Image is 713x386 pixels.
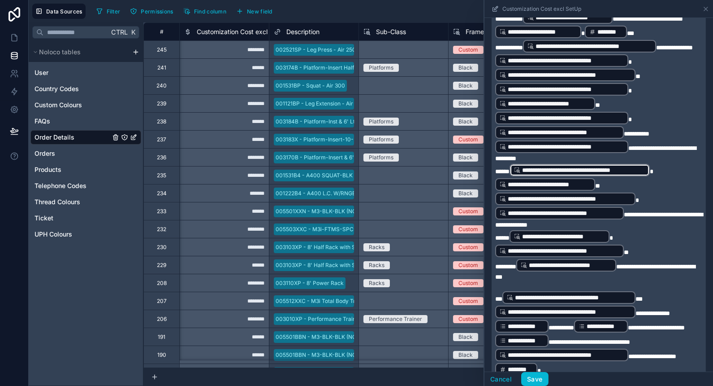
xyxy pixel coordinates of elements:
[46,8,82,15] span: Data Sources
[30,211,141,225] div: Ticket
[35,133,74,142] span: Order Details
[157,208,166,215] div: 233
[276,64,425,72] div: 003174B - Platform-Insert Half Rack (For Rack 3103, 3104)
[276,154,460,162] div: 003170B - Platform-Insert & 6' Lift Short Half Rack (for Rack 3103, 3104)
[157,226,166,233] div: 232
[276,225,456,233] div: 005503XXC - M3i-FTMS-SPC-SPC-COMP-LITE Full Container Pricing
[30,179,141,193] div: Telephone Codes
[286,27,320,36] span: Description
[110,26,129,38] span: Ctrl
[35,149,55,158] span: Orders
[157,190,167,197] div: 234
[30,162,141,177] div: Products
[276,333,446,341] div: 005501BBN - M3-BLK-BLK (NO COMPUTER) Full Container Pricing
[276,171,353,180] div: 001531B4 - A400 SQUAT-BLK
[158,333,165,341] div: 191
[194,8,226,15] span: Find column
[30,82,141,96] div: Country Codes
[247,8,272,15] span: New field
[276,297,368,305] div: 005512XXC - M3i Total Body Trainer
[35,181,86,190] span: Telephone Codes
[35,84,79,93] span: Country Codes
[276,207,446,215] div: 005501XXN - M3-BLK-BLK (NO COMPUTER) Full Container Pricing
[180,4,229,18] button: Find column
[151,28,173,35] div: #
[276,243,380,251] div: 003103XP - 8' Half Rack with Short Base
[30,130,141,145] div: Order Details
[30,66,141,80] div: User
[30,114,141,128] div: FAQs
[276,261,380,269] div: 003103XP - 8' Half Rack with Short Base
[233,4,276,18] button: New field
[157,280,167,287] div: 208
[157,262,166,269] div: 229
[30,146,141,161] div: Orders
[157,316,167,323] div: 206
[276,189,380,197] div: 001222B4 - A400 L.C. W/RNGE LTR-BLK
[157,64,166,71] div: 241
[35,117,50,126] span: FAQs
[276,118,382,126] div: 003184B - Platform-Inst & 6' Lt-10-No Air
[35,68,48,77] span: User
[30,227,141,241] div: UPH Colours
[276,82,345,90] div: 001531BP - Squat - Air 300
[35,101,82,110] span: Custom Colours
[157,136,166,143] div: 237
[276,136,369,144] div: 003183X - Platform-Insert-10-No Air
[30,195,141,209] div: Thread Colours
[141,8,173,15] span: Permissions
[35,230,72,239] span: UPH Colours
[32,4,86,19] button: Data Sources
[276,315,361,323] div: 003010XP - Performance Trainer
[156,82,167,89] div: 240
[276,100,364,108] div: 001121BP - Leg Extension - Air 250
[157,154,166,161] div: 236
[35,214,53,223] span: Ticket
[197,27,288,36] span: Customization Cost excl SetUp
[127,4,180,18] a: Permissions
[276,279,344,287] div: 003110XP - 8' Power Rack
[157,100,166,107] div: 239
[157,118,166,125] div: 238
[130,29,136,35] span: K
[39,48,81,57] span: Noloco tables
[107,8,121,15] span: Filter
[276,46,356,54] div: 002521SP - Leg Press - Air 250
[93,4,124,18] button: Filter
[466,27,501,36] span: Frame Type
[29,42,143,245] div: scrollable content
[30,46,129,58] button: Noloco tables
[127,4,176,18] button: Permissions
[35,197,80,206] span: Thread Colours
[376,27,406,36] span: Sub-Class
[157,46,167,53] div: 245
[35,165,61,174] span: Products
[276,351,446,359] div: 005501BBN - M3-BLK-BLK (NO COMPUTER) Full Container Pricing
[30,98,141,112] div: Custom Colours
[157,351,166,359] div: 190
[157,172,166,179] div: 235
[157,298,167,305] div: 207
[157,244,167,251] div: 230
